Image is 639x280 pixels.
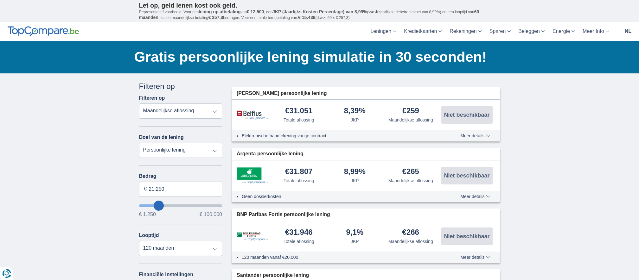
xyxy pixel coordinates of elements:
div: €31.946 [285,228,313,237]
span: vaste [368,9,380,14]
li: Geen dossierkosten [242,193,437,200]
button: Niet beschikbaar [441,227,493,245]
label: Financiële instellingen [139,272,194,277]
a: Energie [549,22,579,41]
span: [PERSON_NAME] persoonlijke lening [237,90,327,97]
span: Niet beschikbaar [444,233,489,239]
span: € 1.250 [139,212,156,217]
div: €265 [402,168,419,176]
span: Argenta persoonlijke lening [237,150,304,158]
label: Doel van de lening [139,134,184,140]
div: €259 [402,107,419,115]
a: Meer Info [579,22,613,41]
span: € [144,185,147,193]
a: Beleggen [514,22,549,41]
li: 120 maanden vanaf €20.000 [242,254,437,260]
span: Meer details [460,134,490,138]
span: € 15.438 [298,15,316,20]
img: product.pl.alt Belfius [237,110,268,120]
label: Bedrag [139,173,222,179]
div: Filteren op [139,81,222,92]
div: JKP [351,177,359,184]
div: Maandelijkse aflossing [388,177,433,184]
div: JKP [351,117,359,123]
p: Representatief voorbeeld: Voor een van , een ( jaarlijkse debetrentevoet van 8,99%) en een loopti... [139,9,500,21]
span: € 100.000 [200,212,222,217]
div: €266 [402,228,419,237]
span: 60 maanden [139,9,479,20]
div: 9,1% [346,228,363,237]
div: €31.807 [285,168,313,176]
label: Looptijd [139,233,159,238]
div: 8,99% [344,168,366,176]
img: product.pl.alt Argenta [237,167,268,184]
div: Totale aflossing [284,238,314,245]
p: Let op, geld lenen kost ook geld. [139,2,500,9]
span: lening op afbetaling [199,9,240,14]
button: Meer details [456,194,495,199]
button: Meer details [456,133,495,138]
img: TopCompare [8,26,79,36]
h1: Gratis persoonlijke lening simulatie in 30 seconden! [134,47,500,67]
span: Santander persoonlijke lening [237,272,309,279]
span: Niet beschikbaar [444,112,489,118]
span: BNP Paribas Fortis persoonlijke lening [237,211,330,218]
label: Filteren op [139,95,165,101]
div: Maandelijkse aflossing [388,238,433,245]
a: Kredietkaarten [400,22,446,41]
span: JKP (Jaarlijks Kosten Percentage) van 8,99% [272,9,367,14]
button: Niet beschikbaar [441,106,493,124]
span: Meer details [460,255,490,259]
div: Totale aflossing [284,177,314,184]
div: €31.051 [285,107,313,115]
span: Meer details [460,194,490,199]
img: product.pl.alt BNP Paribas Fortis [237,232,268,241]
span: Niet beschikbaar [444,173,489,178]
a: Rekeningen [446,22,485,41]
input: wantToBorrow [139,204,222,207]
span: € 257,3 [208,15,223,20]
span: € 12.500 [247,9,264,14]
a: nl [621,22,635,41]
a: Leningen [367,22,400,41]
div: 8,39% [344,107,366,115]
div: JKP [351,238,359,245]
li: Elektronische handtekening van je contract [242,133,437,139]
a: Sparen [486,22,515,41]
button: Niet beschikbaar [441,167,493,184]
div: Maandelijkse aflossing [388,117,433,123]
button: Meer details [456,255,495,260]
div: Totale aflossing [284,117,314,123]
